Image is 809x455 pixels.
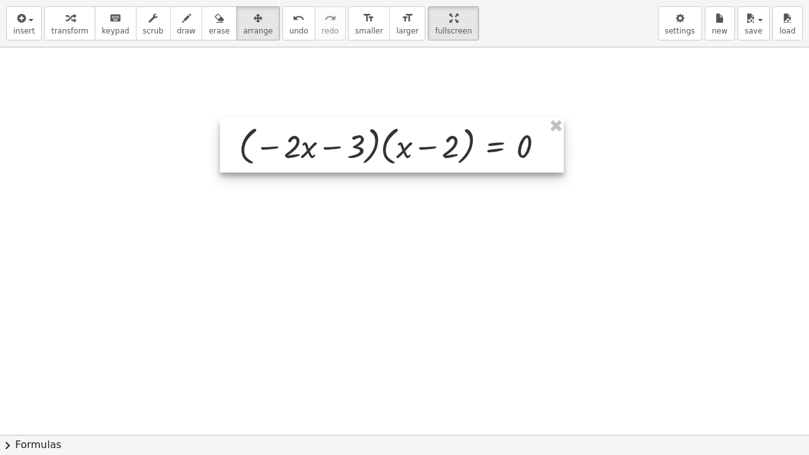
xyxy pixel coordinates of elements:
[209,27,229,35] span: erase
[177,27,196,35] span: draw
[283,6,315,40] button: undoundo
[435,27,471,35] span: fullscreen
[289,27,308,35] span: undo
[745,27,762,35] span: save
[363,11,375,26] i: format_size
[322,27,339,35] span: redo
[712,27,727,35] span: new
[428,6,478,40] button: fullscreen
[315,6,346,40] button: redoredo
[51,27,88,35] span: transform
[202,6,236,40] button: erase
[170,6,203,40] button: draw
[13,27,35,35] span: insert
[355,27,383,35] span: smaller
[95,6,137,40] button: keyboardkeypad
[705,6,735,40] button: new
[665,27,695,35] span: settings
[44,6,95,40] button: transform
[779,27,796,35] span: load
[772,6,803,40] button: load
[348,6,390,40] button: format_sizesmaller
[236,6,280,40] button: arrange
[136,6,171,40] button: scrub
[293,11,305,26] i: undo
[102,27,130,35] span: keypad
[401,11,413,26] i: format_size
[109,11,121,26] i: keyboard
[243,27,273,35] span: arrange
[389,6,425,40] button: format_sizelarger
[658,6,702,40] button: settings
[143,27,164,35] span: scrub
[324,11,336,26] i: redo
[6,6,42,40] button: insert
[396,27,418,35] span: larger
[738,6,770,40] button: save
